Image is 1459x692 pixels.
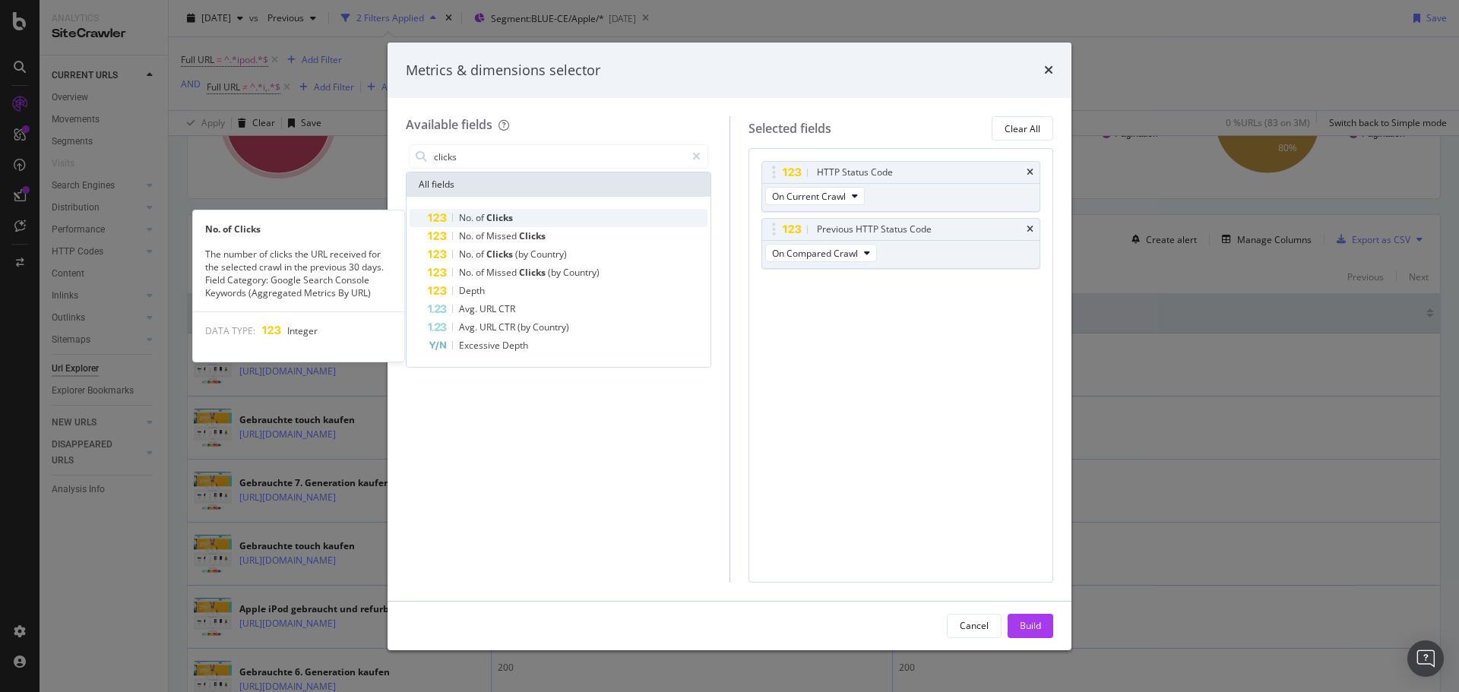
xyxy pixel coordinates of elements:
div: Open Intercom Messenger [1407,640,1444,677]
div: Cancel [960,619,989,632]
button: Clear All [992,116,1053,141]
div: times [1027,225,1033,234]
span: Depth [459,284,485,297]
span: (by [548,266,563,279]
span: (by [515,248,530,261]
button: Build [1008,614,1053,638]
span: Missed [486,229,519,242]
span: URL [479,321,498,333]
span: No. [459,248,476,261]
span: of [476,211,486,224]
div: times [1027,168,1033,177]
div: HTTP Status CodetimesOn Current Crawl [761,161,1041,212]
div: HTTP Status Code [817,165,893,180]
div: Metrics & dimensions selector [406,61,600,81]
div: Clear All [1005,122,1040,135]
span: On Current Crawl [772,190,846,203]
span: On Compared Crawl [772,247,858,260]
div: All fields [407,172,711,197]
button: On Current Crawl [765,187,865,205]
span: Avg. [459,302,479,315]
span: Clicks [519,229,546,242]
span: Country) [530,248,567,261]
span: No. [459,229,476,242]
span: Clicks [486,211,513,224]
span: Excessive [459,339,502,352]
span: Country) [563,266,600,279]
span: Clicks [519,266,548,279]
button: Cancel [947,614,1002,638]
span: Clicks [486,248,515,261]
span: URL [479,302,498,315]
input: Search by field name [432,145,685,168]
span: No. [459,266,476,279]
span: Missed [486,266,519,279]
div: Selected fields [748,120,831,137]
div: times [1044,61,1053,81]
span: Avg. [459,321,479,333]
span: of [476,229,486,242]
span: Country) [533,321,569,333]
div: Previous HTTP Status CodetimesOn Compared Crawl [761,218,1041,269]
button: On Compared Crawl [765,244,877,262]
div: modal [388,43,1071,650]
div: The number of clicks the URL received for the selected crawl in the previous 30 days. Field Categ... [193,248,404,300]
span: No. [459,211,476,224]
span: of [476,266,486,279]
div: Previous HTTP Status Code [817,222,932,237]
span: CTR [498,302,515,315]
span: of [476,248,486,261]
span: (by [517,321,533,333]
div: Build [1020,619,1041,632]
span: Depth [502,339,528,352]
div: Available fields [406,116,492,133]
div: No. of Clicks [193,223,404,235]
span: CTR [498,321,517,333]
